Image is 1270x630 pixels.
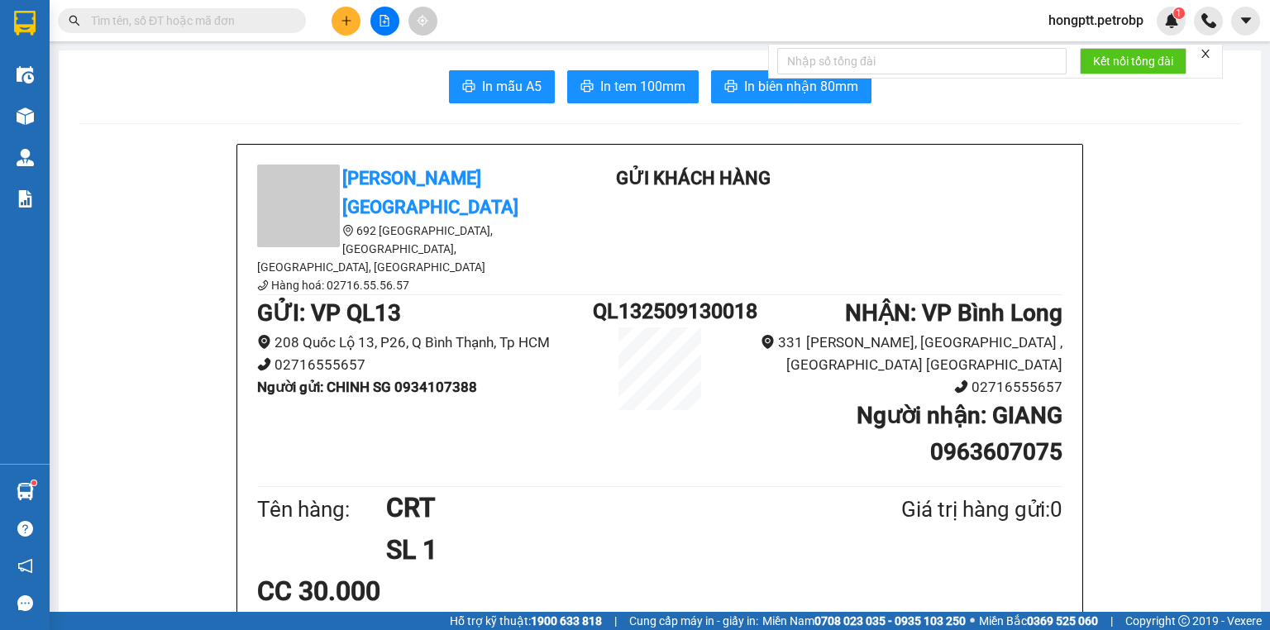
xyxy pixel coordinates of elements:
[257,335,271,349] span: environment
[17,595,33,611] span: message
[1027,614,1098,628] strong: 0369 525 060
[593,295,727,327] h1: QL132509130018
[531,614,602,628] strong: 1900 633 818
[332,7,360,36] button: plus
[91,12,286,30] input: Tìm tên, số ĐT hoặc mã đơn
[1201,13,1216,28] img: phone-icon
[1200,48,1211,60] span: close
[450,612,602,630] span: Hỗ trợ kỹ thuật:
[1164,13,1179,28] img: icon-new-feature
[727,376,1062,399] li: 02716555657
[744,76,858,97] span: In biên nhận 80mm
[724,79,738,95] span: printer
[580,79,594,95] span: printer
[1176,7,1182,19] span: 1
[257,379,477,395] b: Người gửi : CHINH SG 0934107388
[1080,48,1186,74] button: Kết nối tổng đài
[482,76,542,97] span: In mẫu A5
[379,15,390,26] span: file-add
[257,332,593,354] li: 208 Quốc Lộ 13, P26, Q Bình Thạnh, Tp HCM
[762,612,966,630] span: Miền Nam
[257,276,555,294] li: Hàng hoá: 02716.55.56.57
[857,402,1062,465] b: Người nhận : GIANG 0963607075
[814,614,966,628] strong: 0708 023 035 - 0935 103 250
[417,15,428,26] span: aim
[449,70,555,103] button: printerIn mẫu A5
[17,107,34,125] img: warehouse-icon
[979,612,1098,630] span: Miền Bắc
[370,7,399,36] button: file-add
[17,558,33,574] span: notification
[17,66,34,84] img: warehouse-icon
[1178,615,1190,627] span: copyright
[257,357,271,371] span: phone
[629,612,758,630] span: Cung cấp máy in - giấy in:
[257,570,523,612] div: CC 30.000
[17,483,34,500] img: warehouse-icon
[257,222,555,276] li: 692 [GEOGRAPHIC_DATA], [GEOGRAPHIC_DATA], [GEOGRAPHIC_DATA], [GEOGRAPHIC_DATA]
[711,70,871,103] button: printerIn biên nhận 80mm
[727,332,1062,375] li: 331 [PERSON_NAME], [GEOGRAPHIC_DATA] , [GEOGRAPHIC_DATA] [GEOGRAPHIC_DATA]
[821,493,1062,527] div: Giá trị hàng gửi: 0
[954,379,968,394] span: phone
[614,612,617,630] span: |
[257,279,269,291] span: phone
[342,225,354,236] span: environment
[761,335,775,349] span: environment
[1239,13,1253,28] span: caret-down
[1093,52,1173,70] span: Kết nối tổng đài
[17,521,33,537] span: question-circle
[341,15,352,26] span: plus
[257,299,401,327] b: GỬI : VP QL13
[567,70,699,103] button: printerIn tem 100mm
[1173,7,1185,19] sup: 1
[257,493,386,527] div: Tên hàng:
[69,15,80,26] span: search
[17,190,34,208] img: solution-icon
[257,354,593,376] li: 02716555657
[462,79,475,95] span: printer
[408,7,437,36] button: aim
[31,480,36,485] sup: 1
[616,168,771,189] b: Gửi khách hàng
[17,149,34,166] img: warehouse-icon
[1035,10,1157,31] span: hongptt.petrobp
[14,11,36,36] img: logo-vxr
[386,529,821,570] h1: SL 1
[1231,7,1260,36] button: caret-down
[386,487,821,528] h1: CRT
[777,48,1067,74] input: Nhập số tổng đài
[342,168,518,217] b: [PERSON_NAME][GEOGRAPHIC_DATA]
[1110,612,1113,630] span: |
[970,618,975,624] span: ⚪️
[845,299,1062,327] b: NHẬN : VP Bình Long
[600,76,685,97] span: In tem 100mm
